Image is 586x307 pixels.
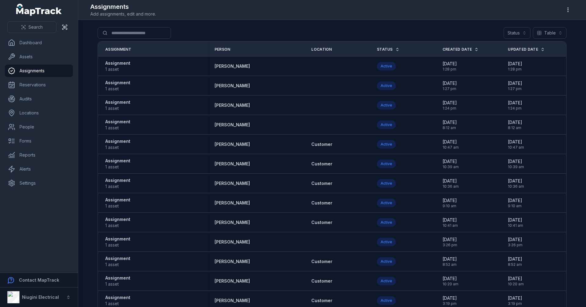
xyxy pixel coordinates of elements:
[105,197,130,209] a: Assignment1 asset
[105,275,130,281] strong: Assignment
[105,255,130,268] a: Assignment1 asset
[215,219,250,226] a: [PERSON_NAME]
[105,119,130,125] strong: Assignment
[105,99,130,105] strong: Assignment
[508,178,524,184] span: [DATE]
[105,119,130,131] a: Assignment1 asset
[508,276,524,282] span: [DATE]
[105,222,130,229] span: 1 asset
[311,259,332,264] span: Customer
[508,67,522,72] span: 1:28 pm
[508,204,522,208] span: 9:10 am
[5,93,73,105] a: Audits
[311,161,332,167] a: Customer
[215,63,250,69] a: [PERSON_NAME]
[105,275,130,287] a: Assignment1 asset
[508,243,523,247] span: 3:26 pm
[508,276,524,287] time: 7/4/2025, 10:20:08 AM
[377,121,396,129] div: Active
[5,177,73,189] a: Settings
[508,256,522,267] time: 7/18/2025, 8:52:12 AM
[311,200,332,206] a: Customer
[508,237,523,243] span: [DATE]
[377,277,396,285] div: Active
[508,139,524,150] time: 8/1/2025, 10:47:31 AM
[105,262,130,268] span: 1 asset
[508,100,522,106] span: [DATE]
[508,100,522,111] time: 8/12/2025, 1:24:49 PM
[443,106,457,111] span: 1:24 pm
[311,298,332,303] span: Customer
[215,141,250,147] a: [PERSON_NAME]
[377,296,396,305] div: Active
[508,197,522,204] span: [DATE]
[19,277,59,283] strong: Contact MapTrack
[443,47,479,52] a: Created Date
[5,51,73,63] a: Assets
[215,102,250,108] a: [PERSON_NAME]
[443,80,457,91] time: 8/12/2025, 1:27:00 PM
[215,122,250,128] a: [PERSON_NAME]
[443,243,457,247] span: 3:26 pm
[311,258,332,265] a: Customer
[508,119,522,130] time: 8/6/2025, 8:12:06 AM
[215,83,250,89] a: [PERSON_NAME]
[105,183,130,190] span: 1 asset
[215,298,250,304] strong: [PERSON_NAME]
[5,121,73,133] a: People
[311,220,332,225] span: Customer
[508,80,522,86] span: [DATE]
[443,295,457,301] span: [DATE]
[105,80,130,92] a: Assignment1 asset
[443,119,457,130] time: 8/6/2025, 8:12:06 AM
[311,141,332,147] a: Customer
[311,278,332,284] span: Customer
[377,199,396,207] div: Active
[215,278,250,284] a: [PERSON_NAME]
[311,47,332,52] span: Location
[311,298,332,304] a: Customer
[377,257,396,266] div: Active
[105,197,130,203] strong: Assignment
[22,294,59,300] strong: Niugini Electrical
[443,100,457,106] span: [DATE]
[5,149,73,161] a: Reports
[508,80,522,91] time: 8/12/2025, 1:27:00 PM
[508,86,522,91] span: 1:27 pm
[105,47,131,52] span: Assignment
[105,86,130,92] span: 1 asset
[377,160,396,168] div: Active
[443,164,459,169] span: 10:39 am
[311,219,332,226] a: Customer
[508,223,523,228] span: 10:41 am
[443,217,458,228] time: 7/25/2025, 10:41:34 AM
[443,158,459,164] span: [DATE]
[105,66,130,72] span: 1 asset
[311,181,332,186] span: Customer
[105,144,130,150] span: 1 asset
[377,47,400,52] a: Status
[215,258,250,265] a: [PERSON_NAME]
[443,262,457,267] span: 8:52 am
[443,139,459,150] time: 8/1/2025, 10:47:31 AM
[105,99,130,111] a: Assignment1 asset
[508,164,524,169] span: 10:39 am
[443,197,457,208] time: 7/31/2025, 9:10:32 AM
[105,125,130,131] span: 1 asset
[5,37,73,49] a: Dashboard
[105,216,130,222] strong: Assignment
[508,217,523,223] span: [DATE]
[105,216,130,229] a: Assignment1 asset
[377,47,393,52] span: Status
[508,158,524,169] time: 8/1/2025, 10:39:16 AM
[105,294,130,307] a: Assignment1 asset
[443,184,459,189] span: 10:36 am
[105,177,130,190] a: Assignment1 asset
[377,81,396,90] div: Active
[90,11,156,17] span: Add assignments, edit and more.
[508,295,522,306] time: 7/1/2025, 3:19:36 PM
[443,80,457,86] span: [DATE]
[215,239,250,245] strong: [PERSON_NAME]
